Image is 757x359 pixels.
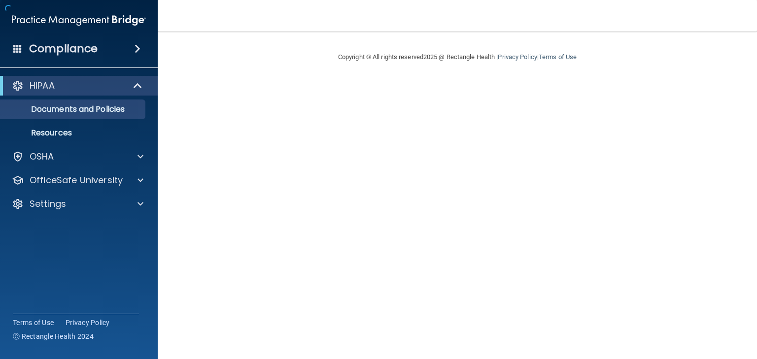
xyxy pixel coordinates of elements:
a: OfficeSafe University [12,174,143,186]
a: Settings [12,198,143,210]
p: Documents and Policies [6,104,141,114]
a: Privacy Policy [66,318,110,327]
a: OSHA [12,151,143,163]
a: Terms of Use [13,318,54,327]
p: HIPAA [30,80,55,92]
p: Resources [6,128,141,138]
h4: Compliance [29,42,98,56]
p: OSHA [30,151,54,163]
p: OfficeSafe University [30,174,123,186]
a: Terms of Use [539,53,577,61]
p: Settings [30,198,66,210]
div: Copyright © All rights reserved 2025 @ Rectangle Health | | [277,41,637,73]
a: HIPAA [12,80,143,92]
img: PMB logo [12,10,146,30]
span: Ⓒ Rectangle Health 2024 [13,331,94,341]
a: Privacy Policy [498,53,537,61]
